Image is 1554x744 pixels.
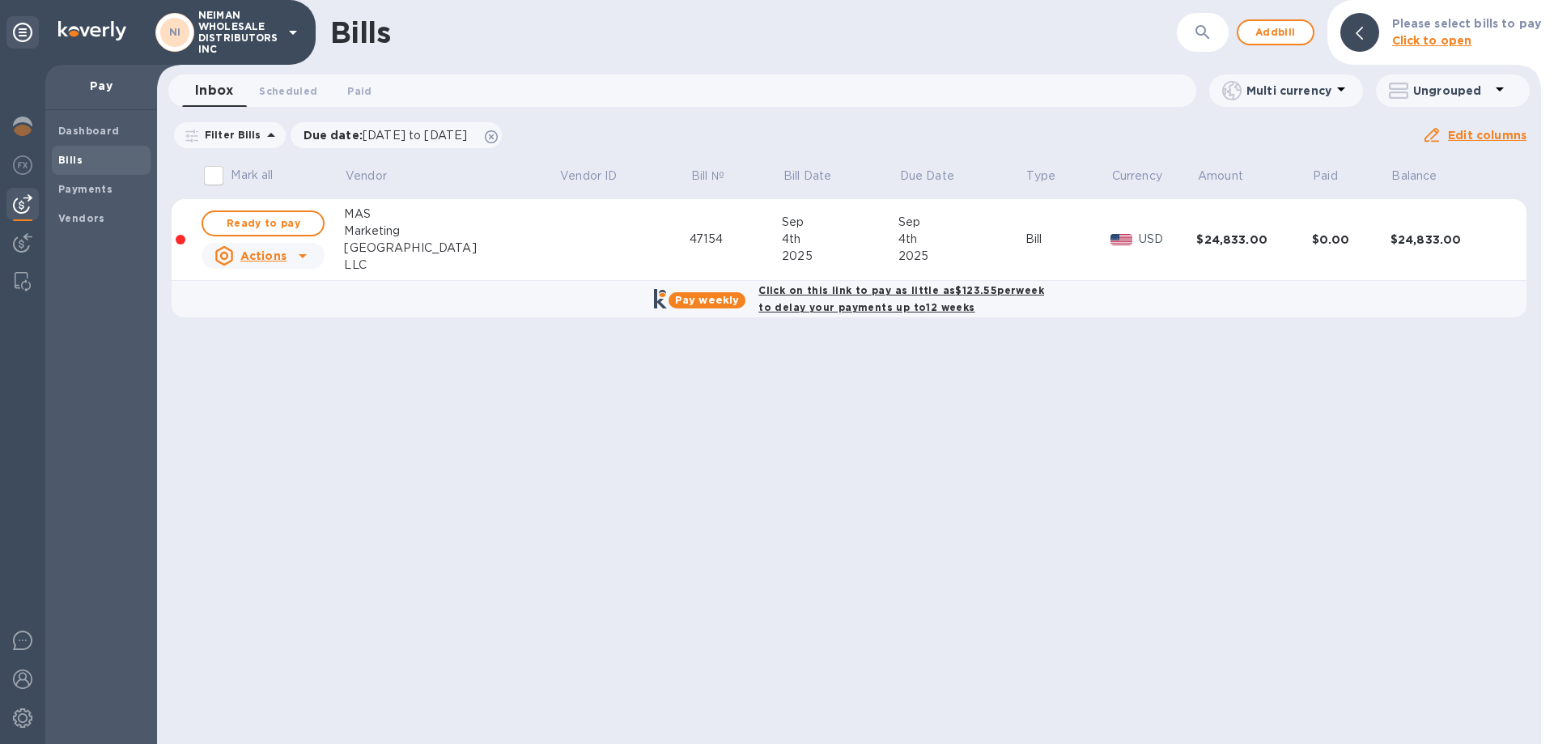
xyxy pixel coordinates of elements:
[560,168,638,185] span: Vendor ID
[898,214,1025,231] div: Sep
[198,10,279,55] p: NEIMAN WHOLESALE DISTRIBUTORS INC
[346,168,387,185] p: Vendor
[216,214,310,233] span: Ready to pay
[1110,234,1132,245] img: USD
[1313,168,1338,185] p: Paid
[1139,231,1197,248] p: USD
[240,249,287,262] u: Actions
[363,129,467,142] span: [DATE] to [DATE]
[1237,19,1314,45] button: Addbill
[560,168,617,185] p: Vendor ID
[291,122,503,148] div: Due date:[DATE] to [DATE]
[58,125,120,137] b: Dashboard
[202,210,325,236] button: Ready to pay
[1196,232,1311,248] div: $24,833.00
[1198,168,1264,185] span: Amount
[1112,168,1162,185] p: Currency
[344,240,558,257] div: [GEOGRAPHIC_DATA]
[898,231,1025,248] div: 4th
[1448,129,1526,142] u: Edit columns
[1198,168,1243,185] p: Amount
[1313,168,1359,185] span: Paid
[346,168,408,185] span: Vendor
[900,168,954,185] p: Due Date
[782,231,898,248] div: 4th
[58,21,126,40] img: Logo
[6,16,39,49] div: Unpin categories
[1312,232,1391,248] div: $0.00
[231,167,273,184] p: Mark all
[691,168,724,185] p: Bill №
[13,155,32,175] img: Foreign exchange
[58,212,105,224] b: Vendors
[259,83,317,100] span: Scheduled
[169,26,181,38] b: NI
[898,248,1025,265] div: 2025
[758,284,1044,313] b: Click on this link to pay as little as $123.55 per week to delay your payments up to 12 weeks
[1025,231,1110,248] div: Bill
[783,168,852,185] span: Bill Date
[58,183,113,195] b: Payments
[782,214,898,231] div: Sep
[900,168,975,185] span: Due Date
[782,248,898,265] div: 2025
[691,168,745,185] span: Bill №
[690,231,782,248] div: 47154
[1391,168,1437,185] p: Balance
[1251,23,1300,42] span: Add bill
[1391,168,1458,185] span: Balance
[330,15,390,49] h1: Bills
[1413,83,1490,99] p: Ungrouped
[1392,17,1541,30] b: Please select bills to pay
[675,294,739,306] b: Pay weekly
[347,83,372,100] span: Paid
[195,79,233,102] span: Inbox
[58,78,144,94] p: Pay
[58,154,83,166] b: Bills
[1391,232,1505,248] div: $24,833.00
[1026,168,1076,185] span: Type
[344,206,558,223] div: MAS
[198,128,261,142] p: Filter Bills
[344,223,558,240] div: Marketing
[1246,83,1331,99] p: Multi currency
[304,127,476,143] p: Due date :
[1392,34,1472,47] b: Click to open
[783,168,831,185] p: Bill Date
[344,257,558,274] div: LLC
[1026,168,1055,185] p: Type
